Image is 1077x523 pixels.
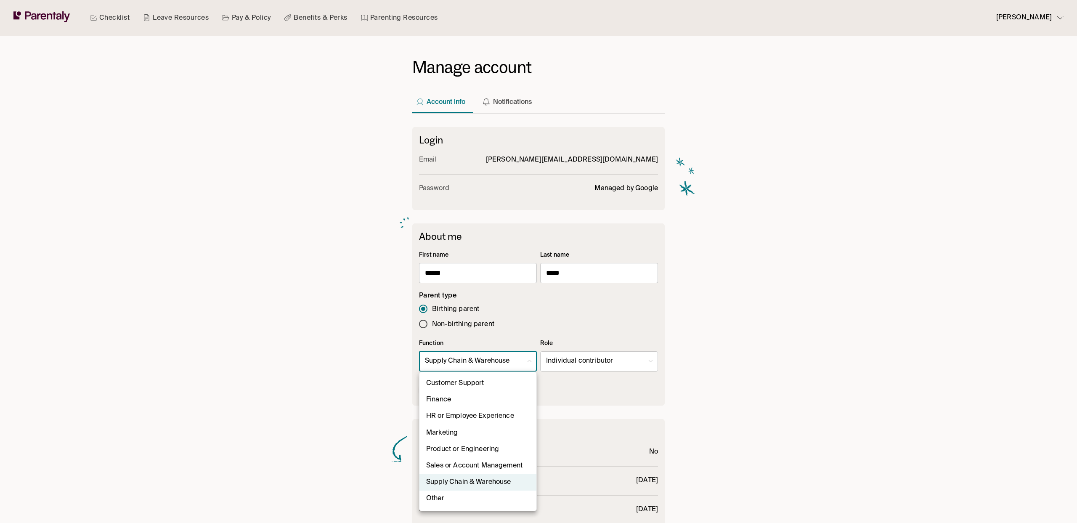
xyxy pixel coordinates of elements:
li: Finance [419,392,536,408]
li: Product or Engineering [419,441,536,458]
li: Sales or Account Management [419,458,536,474]
li: Customer Support [419,375,536,392]
li: HR or Employee Experience [419,408,536,425]
li: Other [419,491,536,507]
li: Supply Chain & Warehouse [419,474,536,491]
li: Marketing [419,425,536,441]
